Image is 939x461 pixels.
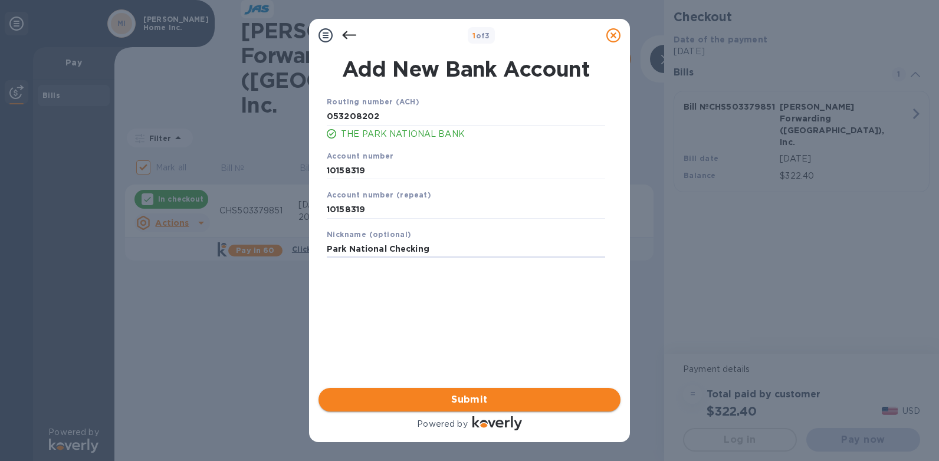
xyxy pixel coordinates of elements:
[319,388,620,411] button: Submit
[320,57,612,81] h1: Add New Bank Account
[417,418,467,430] p: Powered by
[327,108,605,126] input: Enter routing number
[472,416,522,430] img: Logo
[327,97,419,106] b: Routing number (ACH)
[327,162,605,179] input: Enter account number
[327,190,431,199] b: Account number (repeat)
[327,201,605,219] input: Enter account number
[341,128,605,140] p: THE PARK NATIONAL BANK
[327,230,412,239] b: Nickname (optional)
[328,393,611,407] span: Submit
[327,152,394,160] b: Account number
[472,31,475,40] span: 1
[327,241,605,258] input: Enter nickname
[472,31,490,40] b: of 3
